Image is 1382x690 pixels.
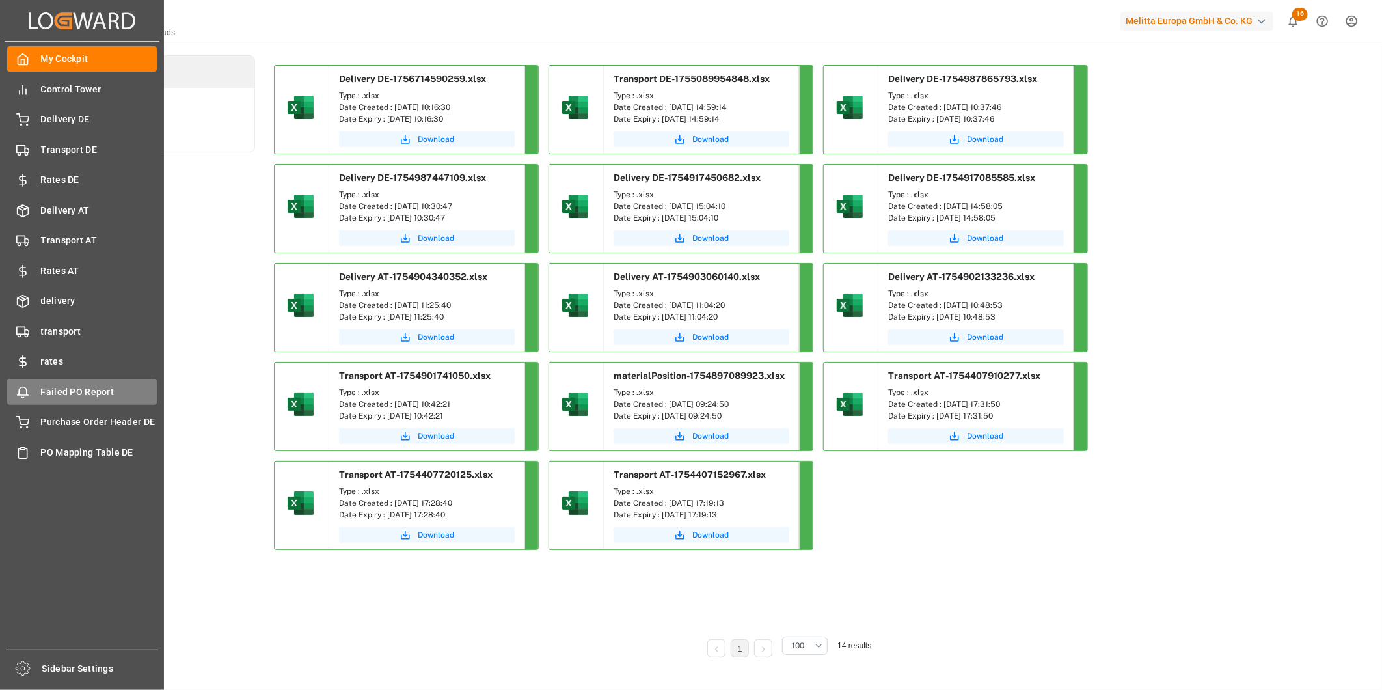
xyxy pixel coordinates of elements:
[285,488,316,519] img: microsoft-excel-2019--v1.png
[888,74,1037,84] span: Delivery DE-1754987865793.xlsx
[418,133,454,145] span: Download
[7,137,157,162] a: Transport DE
[888,113,1064,125] div: Date Expiry : [DATE] 10:37:46
[41,113,157,126] span: Delivery DE
[339,527,515,543] button: Download
[614,172,761,183] span: Delivery DE-1754917450682.xlsx
[614,497,789,509] div: Date Created : [DATE] 17:19:13
[888,131,1064,147] a: Download
[692,232,729,244] span: Download
[339,230,515,246] button: Download
[285,92,316,123] img: microsoft-excel-2019--v1.png
[339,102,515,113] div: Date Created : [DATE] 10:16:30
[339,172,486,183] span: Delivery DE-1754987447109.xlsx
[339,299,515,311] div: Date Created : [DATE] 11:25:40
[339,497,515,509] div: Date Created : [DATE] 17:28:40
[41,234,157,247] span: Transport AT
[285,389,316,420] img: microsoft-excel-2019--v1.png
[707,639,725,657] li: Previous Page
[339,74,486,84] span: Delivery DE-1756714590259.xlsx
[614,509,789,521] div: Date Expiry : [DATE] 17:19:13
[614,387,789,398] div: Type : .xlsx
[888,90,1064,102] div: Type : .xlsx
[1308,7,1337,36] button: Help Center
[614,486,789,497] div: Type : .xlsx
[614,527,789,543] button: Download
[888,329,1064,345] button: Download
[792,640,804,652] span: 100
[614,230,789,246] button: Download
[614,288,789,299] div: Type : .xlsx
[42,662,159,676] span: Sidebar Settings
[888,311,1064,323] div: Date Expiry : [DATE] 10:48:53
[967,430,1003,442] span: Download
[41,83,157,96] span: Control Tower
[834,389,865,420] img: microsoft-excel-2019--v1.png
[692,133,729,145] span: Download
[339,387,515,398] div: Type : .xlsx
[7,107,157,132] a: Delivery DE
[614,469,766,480] span: Transport AT-1754407152967.xlsx
[418,331,454,343] span: Download
[285,290,316,321] img: microsoft-excel-2019--v1.png
[41,446,157,460] span: PO Mapping Table DE
[888,172,1035,183] span: Delivery DE-1754917085585.xlsx
[418,529,454,541] span: Download
[888,387,1064,398] div: Type : .xlsx
[339,428,515,444] button: Download
[888,410,1064,422] div: Date Expiry : [DATE] 17:31:50
[339,271,487,282] span: Delivery AT-1754904340352.xlsx
[614,189,789,200] div: Type : .xlsx
[888,189,1064,200] div: Type : .xlsx
[418,232,454,244] span: Download
[339,370,491,381] span: Transport AT-1754901741050.xlsx
[7,409,157,435] a: Purchase Order Header DE
[7,197,157,223] a: Delivery AT
[614,329,789,345] button: Download
[614,370,785,381] span: materialPosition-1754897089923.xlsx
[614,271,760,282] span: Delivery AT-1754903060140.xlsx
[834,290,865,321] img: microsoft-excel-2019--v1.png
[614,113,789,125] div: Date Expiry : [DATE] 14:59:14
[339,131,515,147] button: Download
[614,74,770,84] span: Transport DE-1755089954848.xlsx
[754,639,772,657] li: Next Page
[41,143,157,157] span: Transport DE
[41,52,157,66] span: My Cockpit
[967,133,1003,145] span: Download
[339,90,515,102] div: Type : .xlsx
[41,355,157,368] span: rates
[888,230,1064,246] button: Download
[339,329,515,345] button: Download
[614,398,789,410] div: Date Created : [DATE] 09:24:50
[967,331,1003,343] span: Download
[560,92,591,123] img: microsoft-excel-2019--v1.png
[1279,7,1308,36] button: show 16 new notifications
[7,349,157,374] a: rates
[731,639,749,657] li: 1
[560,191,591,222] img: microsoft-excel-2019--v1.png
[1120,12,1273,31] div: Melitta Europa GmbH & Co. KG
[41,204,157,217] span: Delivery AT
[888,398,1064,410] div: Date Created : [DATE] 17:31:50
[888,102,1064,113] div: Date Created : [DATE] 10:37:46
[7,167,157,193] a: Rates DE
[692,529,729,541] span: Download
[339,288,515,299] div: Type : .xlsx
[339,212,515,224] div: Date Expiry : [DATE] 10:30:47
[7,258,157,283] a: Rates AT
[782,637,828,655] button: open menu
[285,191,316,222] img: microsoft-excel-2019--v1.png
[888,271,1035,282] span: Delivery AT-1754902133236.xlsx
[41,415,157,429] span: Purchase Order Header DE
[888,428,1064,444] a: Download
[967,232,1003,244] span: Download
[339,113,515,125] div: Date Expiry : [DATE] 10:16:30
